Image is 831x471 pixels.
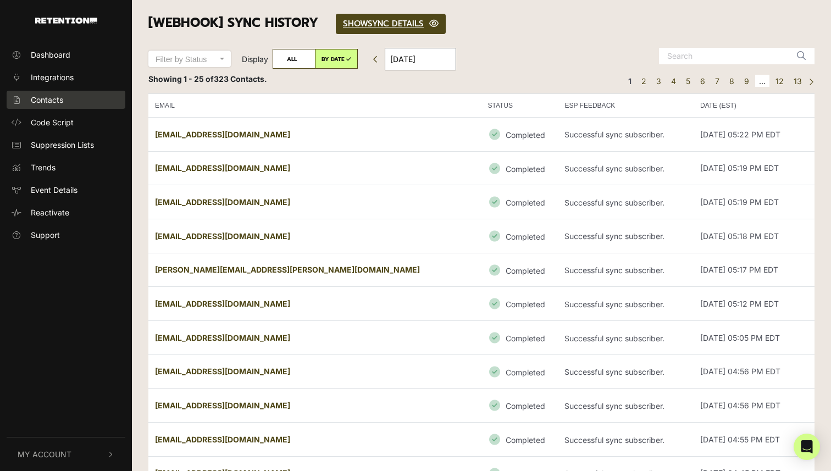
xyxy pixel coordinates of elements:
p: Successful sync subscriber. [564,368,664,377]
button: My Account [7,437,125,471]
strong: [EMAIL_ADDRESS][DOMAIN_NAME] [155,299,290,308]
p: Successful sync subscriber. [564,266,664,275]
strong: [PERSON_NAME][EMAIL_ADDRESS][PERSON_NAME][DOMAIN_NAME] [155,265,420,274]
span: [Webhook] SYNC HISTORY [148,13,318,32]
span: Reactivate [31,207,69,218]
td: [DATE] 05:22 PM EDT [694,117,815,151]
span: Filter by Status [156,55,207,64]
p: Successful sync subscriber. [564,130,664,140]
em: Page 1 [624,75,635,87]
p: Successful sync subscriber. [564,334,664,343]
a: Contacts [7,91,125,109]
a: Page 6 [696,75,709,87]
td: [DATE] 05:19 PM EDT [694,151,815,185]
a: Page 7 [711,75,723,87]
label: ALL [273,49,315,69]
strong: [EMAIL_ADDRESS][DOMAIN_NAME] [155,435,290,444]
strong: Showing 1 - 25 of [148,74,267,84]
a: Page 2 [638,75,650,87]
a: Event Details [7,181,125,199]
small: Completed [506,334,545,343]
small: Completed [506,435,545,445]
img: Retention.com [35,18,97,24]
small: Completed [506,367,545,376]
span: Trends [31,162,56,173]
td: [DATE] 05:12 PM EDT [694,287,815,321]
strong: [EMAIL_ADDRESS][DOMAIN_NAME] [155,367,290,376]
span: Suppression Lists [31,139,94,151]
small: Completed [506,232,545,241]
p: Successful sync subscriber. [564,198,664,208]
a: Page 13 [790,75,806,87]
span: Dashboard [31,49,70,60]
a: Support [7,226,125,244]
small: Completed [506,300,545,309]
p: Successful sync subscriber. [564,402,664,411]
span: My Account [18,448,71,460]
a: Trends [7,158,125,176]
td: [DATE] 05:18 PM EDT [694,219,815,253]
p: Successful sync subscriber. [564,436,664,445]
span: Integrations [31,71,74,83]
strong: [EMAIL_ADDRESS][DOMAIN_NAME] [155,197,290,207]
td: [DATE] 05:05 PM EDT [694,320,815,354]
span: Code Script [31,117,74,128]
div: Open Intercom Messenger [794,434,820,460]
td: [DATE] 04:56 PM EDT [694,354,815,389]
span: Display [242,54,268,64]
p: Successful sync subscriber. [564,164,664,174]
a: Suppression Lists [7,136,125,154]
a: SHOWSYNC DETAILS [336,14,446,34]
td: [DATE] 04:56 PM EDT [694,389,815,423]
small: Completed [506,401,545,411]
strong: [EMAIL_ADDRESS][DOMAIN_NAME] [155,163,290,173]
td: [DATE] 05:19 PM EDT [694,185,815,219]
small: Completed [506,265,545,275]
p: Successful sync subscriber. [564,300,664,309]
a: Integrations [7,68,125,86]
td: [DATE] 05:17 PM EDT [694,253,815,287]
th: ESP FEEDBACK [558,93,694,117]
div: Pagination [622,73,815,89]
a: Page 4 [667,75,680,87]
a: Page 8 [725,75,738,87]
th: STATUS [481,93,558,117]
a: Page 9 [740,75,753,87]
a: Reactivate [7,203,125,221]
span: Contacts [31,94,63,106]
span: 323 Contacts. [214,74,267,84]
small: Completed [506,164,545,173]
strong: [EMAIL_ADDRESS][DOMAIN_NAME] [155,231,290,241]
td: [DATE] 04:55 PM EDT [694,422,815,456]
strong: [EMAIL_ADDRESS][DOMAIN_NAME] [155,401,290,410]
small: Completed [506,130,545,140]
span: … [755,75,769,87]
th: DATE (EST) [694,93,815,117]
input: Search [659,48,791,64]
span: Event Details [31,184,77,196]
strong: [EMAIL_ADDRESS][DOMAIN_NAME] [155,333,290,342]
a: Code Script [7,113,125,131]
a: Page 5 [682,75,694,87]
a: Dashboard [7,46,125,64]
span: Support [31,229,60,241]
th: EMAIL [148,93,481,117]
p: Successful sync subscriber. [564,232,664,241]
a: Page 3 [652,75,665,87]
span: SHOW [343,18,368,30]
strong: [EMAIL_ADDRESS][DOMAIN_NAME] [155,130,290,139]
label: BY DATE [315,49,358,69]
a: Page 12 [772,75,788,87]
small: Completed [506,198,545,207]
